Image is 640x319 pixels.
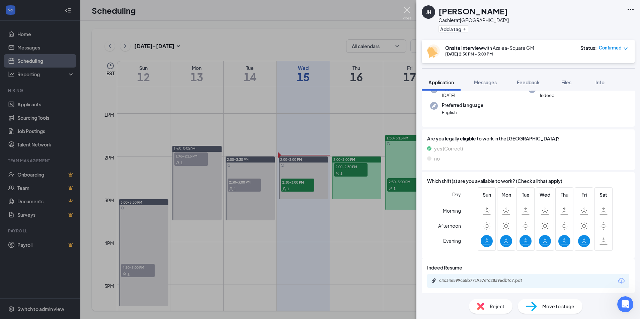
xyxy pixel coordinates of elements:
[431,278,436,283] svg: Paperclip
[617,296,633,312] iframe: Intercom live chat
[428,79,454,85] span: Application
[443,205,461,217] span: Morning
[519,191,532,198] span: Tue
[481,191,493,198] span: Sun
[542,303,574,310] span: Move to stage
[442,109,483,116] span: English
[490,303,504,310] span: Reject
[540,92,555,99] span: Indeed
[539,191,551,198] span: Wed
[617,277,625,285] svg: Download
[623,46,628,51] span: down
[431,278,540,284] a: Paperclipc4c34e599ce5b771937efc28a96dbfc7.pdf
[434,155,440,162] span: no
[561,79,571,85] span: Files
[427,135,629,142] span: Are you legally eligible to work in the [GEOGRAPHIC_DATA]?
[452,191,461,198] span: Day
[442,102,483,109] span: Preferred language
[445,45,483,51] b: Onsite Interview
[442,92,469,99] span: [DATE]
[580,44,597,51] div: Status :
[595,79,605,85] span: Info
[474,79,497,85] span: Messages
[463,27,467,31] svg: Plus
[517,79,540,85] span: Feedback
[438,5,508,17] h1: [PERSON_NAME]
[445,51,534,57] div: [DATE] 2:30 PM - 3:00 PM
[599,44,622,51] span: Confirmed
[443,235,461,247] span: Evening
[438,25,468,32] button: PlusAdd a tag
[500,191,512,198] span: Mon
[445,44,534,51] div: with Azalea-Square GM
[434,145,463,152] span: yes (Correct)
[427,177,562,185] span: Which shift(s) are you available to work? (Check all that apply)
[597,191,610,198] span: Sat
[578,191,590,198] span: Fri
[627,5,635,13] svg: Ellipses
[558,191,570,198] span: Thu
[438,17,509,23] div: Cashier at [GEOGRAPHIC_DATA]
[426,9,431,15] div: JH
[439,278,533,283] div: c4c34e599ce5b771937efc28a96dbfc7.pdf
[438,220,461,232] span: Afternoon
[427,264,462,271] span: Indeed Resume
